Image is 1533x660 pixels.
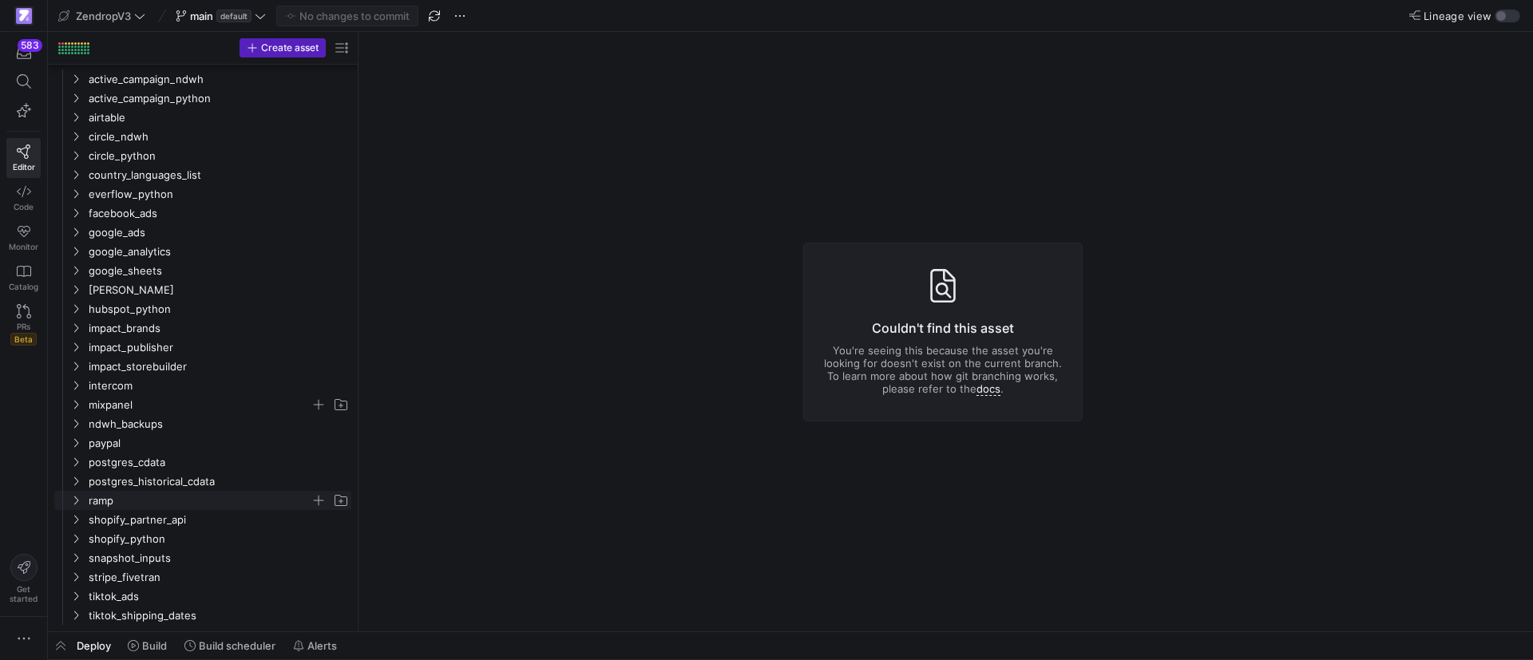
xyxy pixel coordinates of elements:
[172,6,270,26] button: maindefault
[190,10,213,22] span: main
[54,376,351,395] div: Press SPACE to select this row.
[54,204,351,223] div: Press SPACE to select this row.
[6,298,41,352] a: PRsBeta
[54,6,149,26] button: ZendropV3
[54,184,351,204] div: Press SPACE to select this row.
[9,282,38,291] span: Catalog
[18,39,42,52] div: 583
[17,322,30,331] span: PRs
[89,492,311,510] span: ramp
[89,109,349,127] span: airtable
[54,548,351,567] div: Press SPACE to select this row.
[89,377,349,395] span: intercom
[89,70,349,89] span: active_campaign_ndwh
[13,162,35,172] span: Editor
[6,138,41,178] a: Editor
[976,382,1000,396] a: docs
[54,280,351,299] div: Press SPACE to select this row.
[121,632,174,659] button: Build
[89,166,349,184] span: country_languages_list
[823,318,1063,338] h3: Couldn't find this asset
[89,300,349,318] span: hubspot_python
[54,318,351,338] div: Press SPACE to select this row.
[6,2,41,30] a: https://storage.googleapis.com/y42-prod-data-exchange/images/qZXOSqkTtPuVcXVzF40oUlM07HVTwZXfPK0U...
[89,147,349,165] span: circle_python
[89,587,349,606] span: tiktok_ads
[240,38,326,57] button: Create asset
[54,510,351,529] div: Press SPACE to select this row.
[89,549,349,567] span: snapshot_inputs
[823,344,1063,395] p: You're seeing this because the asset you're looking for doesn't exist on the current branch. To l...
[6,547,41,610] button: Getstarted
[89,358,349,376] span: impact_storebuilder
[199,639,275,652] span: Build scheduler
[89,89,349,108] span: active_campaign_python
[89,453,349,472] span: postgres_cdata
[54,472,351,491] div: Press SPACE to select this row.
[54,357,351,376] div: Press SPACE to select this row.
[6,258,41,298] a: Catalog
[89,338,349,357] span: impact_publisher
[307,639,337,652] span: Alerts
[54,242,351,261] div: Press SPACE to select this row.
[216,10,252,22] span: default
[10,333,37,346] span: Beta
[54,453,351,472] div: Press SPACE to select this row.
[286,632,344,659] button: Alerts
[54,165,351,184] div: Press SPACE to select this row.
[89,415,349,433] span: ndwh_backups
[54,395,351,414] div: Press SPACE to select this row.
[54,146,351,165] div: Press SPACE to select this row.
[89,243,349,261] span: google_analytics
[77,639,111,652] span: Deploy
[76,10,131,22] span: ZendropV3
[89,185,349,204] span: everflow_python
[89,262,349,280] span: google_sheets
[54,606,351,625] div: Press SPACE to select this row.
[89,281,349,299] span: [PERSON_NAME]
[89,511,349,529] span: shopify_partner_api
[142,639,167,652] span: Build
[9,242,38,251] span: Monitor
[54,89,351,108] div: Press SPACE to select this row.
[89,434,349,453] span: paypal
[89,204,349,223] span: facebook_ads
[89,223,349,242] span: google_ads
[54,299,351,318] div: Press SPACE to select this row.
[54,69,351,89] div: Press SPACE to select this row.
[6,38,41,67] button: 583
[54,414,351,433] div: Press SPACE to select this row.
[14,202,34,211] span: Code
[177,632,283,659] button: Build scheduler
[54,338,351,357] div: Press SPACE to select this row.
[261,42,319,53] span: Create asset
[89,396,311,414] span: mixpanel
[89,128,349,146] span: circle_ndwh
[16,8,32,24] img: https://storage.googleapis.com/y42-prod-data-exchange/images/qZXOSqkTtPuVcXVzF40oUlM07HVTwZXfPK0U...
[54,108,351,127] div: Press SPACE to select this row.
[89,472,349,491] span: postgres_historical_cdata
[6,218,41,258] a: Monitor
[1424,10,1491,22] span: Lineage view
[54,587,351,606] div: Press SPACE to select this row.
[54,127,351,146] div: Press SPACE to select this row.
[6,178,41,218] a: Code
[54,567,351,587] div: Press SPACE to select this row.
[54,261,351,280] div: Press SPACE to select this row.
[54,223,351,242] div: Press SPACE to select this row.
[89,530,349,548] span: shopify_python
[10,584,38,603] span: Get started
[89,568,349,587] span: stripe_fivetran
[54,491,351,510] div: Press SPACE to select this row.
[89,319,349,338] span: impact_brands
[54,529,351,548] div: Press SPACE to select this row.
[89,607,349,625] span: tiktok_shipping_dates
[54,433,351,453] div: Press SPACE to select this row.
